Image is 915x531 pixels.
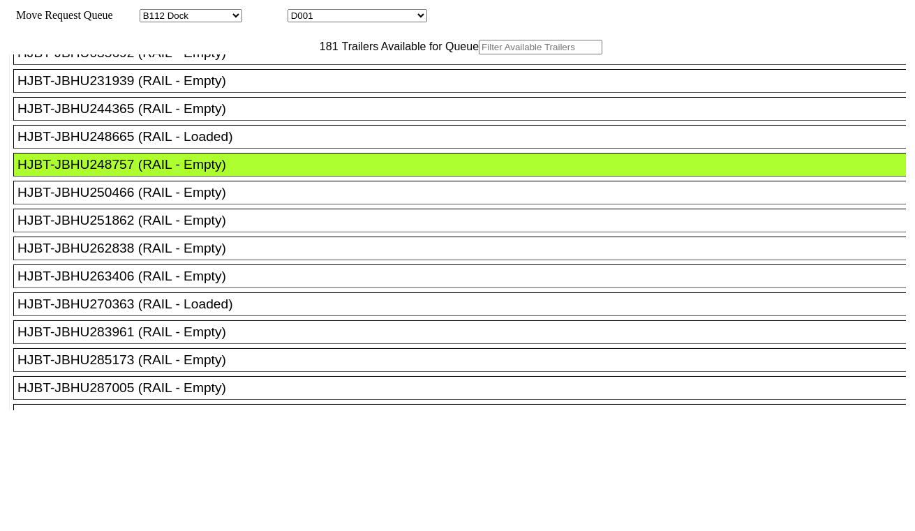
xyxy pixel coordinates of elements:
div: HJBT-JBHU283961 (RAIL - Empty) [17,324,914,340]
input: Filter Available Trailers [479,40,602,54]
span: Move Request Queue [9,9,113,21]
div: HJBT-JBHU231939 (RAIL - Empty) [17,73,914,89]
div: HJBT-JBHU263406 (RAIL - Empty) [17,269,914,284]
div: HJBT-JBHU285173 (RAIL - Empty) [17,352,914,368]
div: HJBT-JBHU244365 (RAIL - Empty) [17,101,914,117]
div: HJBT-JBHU270363 (RAIL - Loaded) [17,297,914,312]
div: HJBT-JBHU248665 (RAIL - Loaded) [17,129,914,144]
span: Area [115,9,137,21]
div: HJBT-JBHU250466 (RAIL - Empty) [17,185,914,200]
span: 181 [313,40,339,52]
div: HJBT-JBHU262838 (RAIL - Empty) [17,241,914,256]
div: HJBT-JBHU248757 (RAIL - Empty) [17,157,914,172]
span: Trailers Available for Queue [339,40,479,52]
div: HJBT-JBHU287005 (RAIL - Empty) [17,380,914,396]
div: HJBT-JBHU251862 (RAIL - Empty) [17,213,914,228]
span: Location [245,9,285,21]
div: HJBT-JBHU290171 (RAIL - Empty) [17,408,914,424]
